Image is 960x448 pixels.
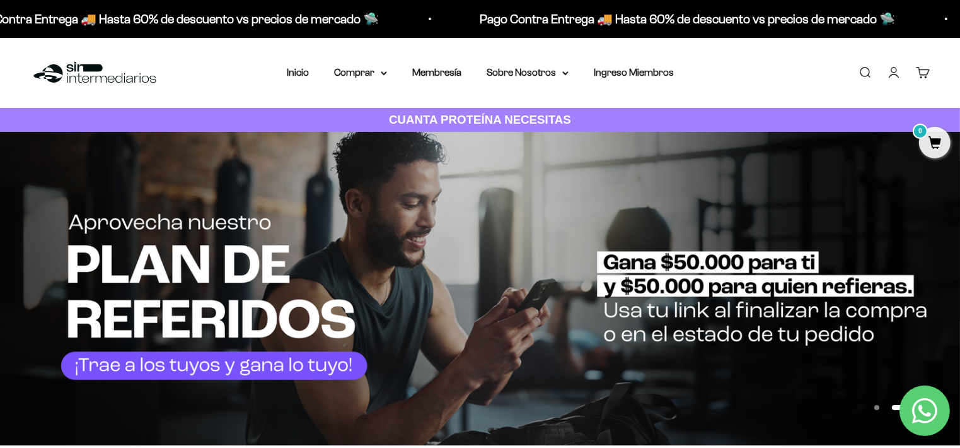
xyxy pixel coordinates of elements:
summary: Comprar [334,64,387,81]
summary: Sobre Nosotros [487,64,569,81]
a: 0 [919,137,951,151]
a: Inicio [287,67,309,78]
a: Ingreso Miembros [594,67,674,78]
p: Pago Contra Entrega 🚚 Hasta 60% de descuento vs precios de mercado 🛸 [478,9,893,29]
a: Membresía [412,67,461,78]
mark: 0 [913,124,928,139]
strong: CUANTA PROTEÍNA NECESITAS [389,113,571,126]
